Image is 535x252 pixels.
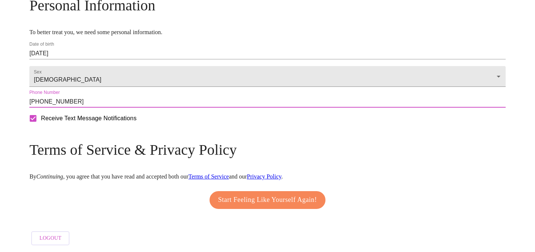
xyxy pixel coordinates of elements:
p: To better treat you, we need some personal information. [29,29,506,36]
label: Phone Number [29,91,60,95]
div: [DEMOGRAPHIC_DATA] [29,66,506,87]
button: Start Feeling Like Yourself Again! [210,191,325,209]
h3: Terms of Service & Privacy Policy [29,141,506,158]
button: Logout [31,231,69,246]
em: Continuing [36,173,63,180]
a: Terms of Service [188,173,229,180]
span: Start Feeling Like Yourself Again! [218,194,317,206]
p: By , you agree that you have read and accepted both our and our . [29,173,506,180]
label: Date of birth [29,42,54,47]
span: Logout [39,234,61,243]
span: Receive Text Message Notifications [41,114,136,123]
a: Privacy Policy [247,173,282,180]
